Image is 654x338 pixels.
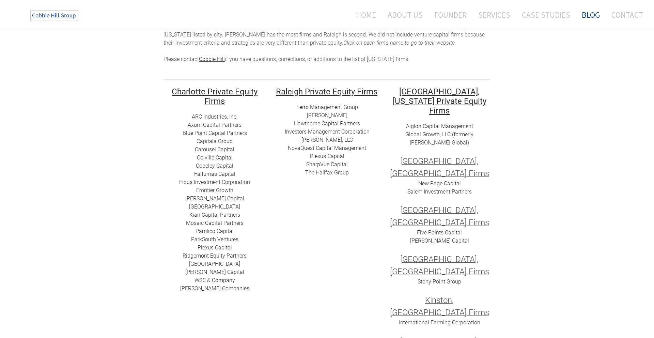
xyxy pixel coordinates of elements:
a: [PERSON_NAME] Capital [410,237,469,244]
em: Click on each firm's name to go to their website. ​ [343,40,456,46]
a: Five Points Capital​ [417,229,462,236]
a: Founder [429,6,472,24]
a: ​Colville Capital [197,154,233,161]
a: Frontier Growth [196,187,233,194]
u: ​ [276,86,377,97]
a: Blog [577,6,605,24]
div: he top 41 private equity firms, growth equity funds, and mezzanine lenders with offices in [US_ST... [163,22,490,63]
a: Hawthorne Capital Partners [294,120,360,127]
a: [PERSON_NAME] Capital [185,269,244,275]
a: Aiglon Capital Management [406,123,473,129]
font: [GEOGRAPHIC_DATA], [GEOGRAPHIC_DATA] Firms [390,205,489,227]
a: Stony Point Group​​ [418,278,461,285]
a: Cobble Hill [199,56,225,62]
a: [PERSON_NAME] [307,112,347,119]
a: ParkSouth Ventures [191,236,238,243]
a: [GEOGRAPHIC_DATA] [189,203,240,210]
a: Global Growth, LLC (formerly [PERSON_NAME] Global [405,131,473,146]
a: ​Pamlico Capital [196,228,234,234]
a: International Farming Corporation [399,319,480,326]
a: Ferro Management Group [296,104,358,110]
font: Kinston, [GEOGRAPHIC_DATA] Firms [390,295,489,317]
a: About Us [383,6,428,24]
font: Raleigh Private Equity Firms [276,87,377,96]
a: New Page Capital [418,180,461,187]
a: ​Ridgemont Equity Partners​ [183,252,247,259]
h2: ​ [276,87,378,96]
a: SharpVue Capital [306,161,348,168]
font: Charlotte Private Equity Firms [172,87,258,106]
a: Contact [606,6,643,24]
a: [PERSON_NAME], LLC [301,137,353,143]
span: Please contact if you have questions, corrections, or additions to the list of [US_STATE] firms. [163,56,409,62]
a: ​​The Halifax Group [305,169,349,176]
a: Case Studies [517,6,575,24]
a: Services [473,6,515,24]
a: ​Plexus Capital [310,153,344,159]
a: [PERSON_NAME] Capital [185,195,244,202]
a: Copeley Capital [196,163,233,169]
a: Fidus Investment Corporation [179,179,250,185]
a: ​Blue Point Capital Partners [183,130,247,136]
a: Mosaic Capital Partners [186,220,244,226]
a: ​Kian Capital Partners [189,212,240,218]
a: ​​Carousel Capital​​ [195,146,234,153]
a: ​Falfurrias Capital [194,171,235,177]
img: The Cobble Hill Group LLC [26,7,84,24]
a: ​Plexus Capital [198,244,232,251]
a: Investors Management Corporation [285,128,370,135]
font: [GEOGRAPHIC_DATA], [GEOGRAPHIC_DATA] Firms [390,255,489,276]
a: ARC I​ndustries, Inc. [192,113,238,120]
a: Salem Investment Partners [407,188,472,195]
a: Capitala Group​ [197,138,233,144]
a: ​[GEOGRAPHIC_DATA] [189,261,240,267]
a: ​WSC & Company [194,277,235,283]
h2: ​ [163,87,266,106]
a: [PERSON_NAME] Companies [180,285,249,292]
a: ​NovaQuest Capital Management [288,145,366,151]
a: Home [346,6,381,24]
a: Axum Capital Partners [188,122,242,128]
font: [GEOGRAPHIC_DATA], [GEOGRAPHIC_DATA] Firms [390,156,489,178]
font: [GEOGRAPHIC_DATA], [US_STATE] Private Equity Firms [393,87,486,116]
